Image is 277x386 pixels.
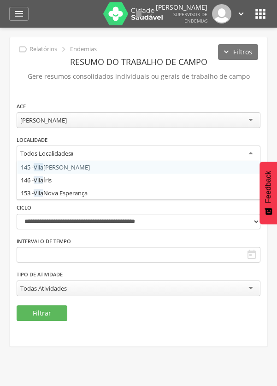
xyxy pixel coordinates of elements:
div: Todos Localidades [20,149,71,158]
i:  [253,6,268,21]
div: [PERSON_NAME] [20,116,67,124]
i:  [133,8,144,19]
button: Filtros [218,44,258,60]
a:  [236,4,246,23]
i:  [246,249,257,260]
div: Todas Atividades [20,284,67,292]
label: Ciclo [17,204,31,211]
header: Resumo do Trabalho de Campo [17,53,260,70]
div: 146 - Íris [17,174,260,187]
button: Filtrar [17,305,67,321]
span: Feedback [264,171,272,203]
p: [PERSON_NAME] [156,4,207,11]
label: Localidade [17,136,47,144]
a:  [9,7,29,21]
p: Relatórios [29,46,57,53]
p: Gere resumos consolidados individuais ou gerais de trabalho de campo [17,70,260,83]
label: ACE [17,103,26,110]
label: Intervalo de Tempo [17,238,71,245]
span: Vila [34,163,43,171]
i:  [13,8,24,19]
div: 145 - [PERSON_NAME] [17,161,260,174]
span: Vila [34,176,43,184]
a:  [133,4,144,23]
i:  [236,9,246,19]
button: Feedback - Mostrar pesquisa [259,162,277,224]
span: Supervisor de Endemias [173,11,207,24]
p: Endemias [70,46,97,53]
div: 153 - Nova Esperança [17,187,260,199]
label: Tipo de Atividade [17,271,63,278]
i:  [18,44,28,54]
i:  [59,44,69,54]
span: Vila [34,189,43,197]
